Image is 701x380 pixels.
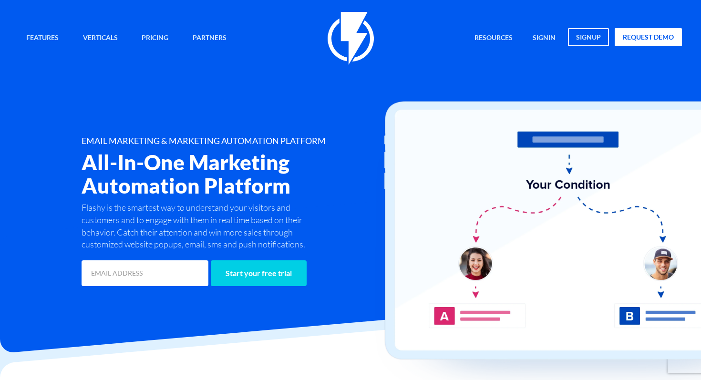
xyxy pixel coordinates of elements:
[526,28,563,49] a: signin
[211,260,307,286] input: Start your free trial
[82,151,399,197] h2: All-In-One Marketing Automation Platform
[467,28,520,49] a: Resources
[615,28,682,46] a: request demo
[568,28,609,46] a: signup
[82,202,316,251] p: Flashy is the smartest way to understand your visitors and customers and to engage with them in r...
[134,28,175,49] a: Pricing
[82,136,399,146] h1: EMAIL MARKETING & MARKETING AUTOMATION PLATFORM
[82,260,208,286] input: EMAIL ADDRESS
[76,28,125,49] a: Verticals
[19,28,66,49] a: Features
[186,28,234,49] a: Partners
